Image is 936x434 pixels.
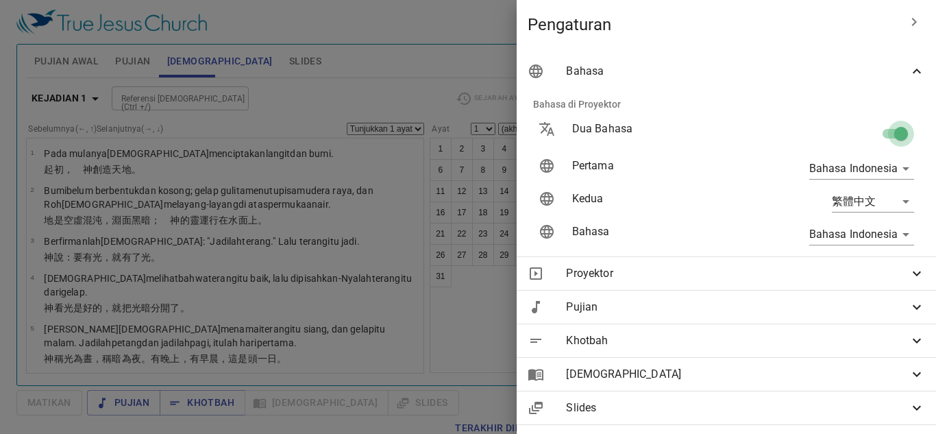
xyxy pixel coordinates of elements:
[572,191,749,207] p: Kedua
[517,257,936,290] div: Proyektor
[566,366,909,383] span: [DEMOGRAPHIC_DATA]
[231,46,260,55] p: Pujian 詩
[517,291,936,324] div: Pujian
[566,63,909,80] span: Bahasa
[572,121,749,137] p: Dua Bahasa
[236,57,256,71] li: 131
[832,191,914,213] div: 繁體中文
[566,265,909,282] span: Proyektor
[517,324,936,357] div: Khotbah
[566,333,909,349] span: Khotbah
[566,400,909,416] span: Slides
[572,224,749,240] p: Bahasa
[517,391,936,424] div: Slides
[220,71,272,84] li: 351 (466)
[5,20,201,92] div: MENGINGAT KEMBALI MENGENAI WAKTU
[572,158,749,174] p: Pertama
[809,224,914,245] div: Bahasa Indonesia
[517,358,936,391] div: [DEMOGRAPHIC_DATA]
[528,14,898,36] span: Pengaturan
[522,88,931,121] li: Bahasa di Proyektor
[517,55,936,88] div: Bahasa
[809,158,914,180] div: Bahasa Indonesia
[566,299,909,315] span: Pujian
